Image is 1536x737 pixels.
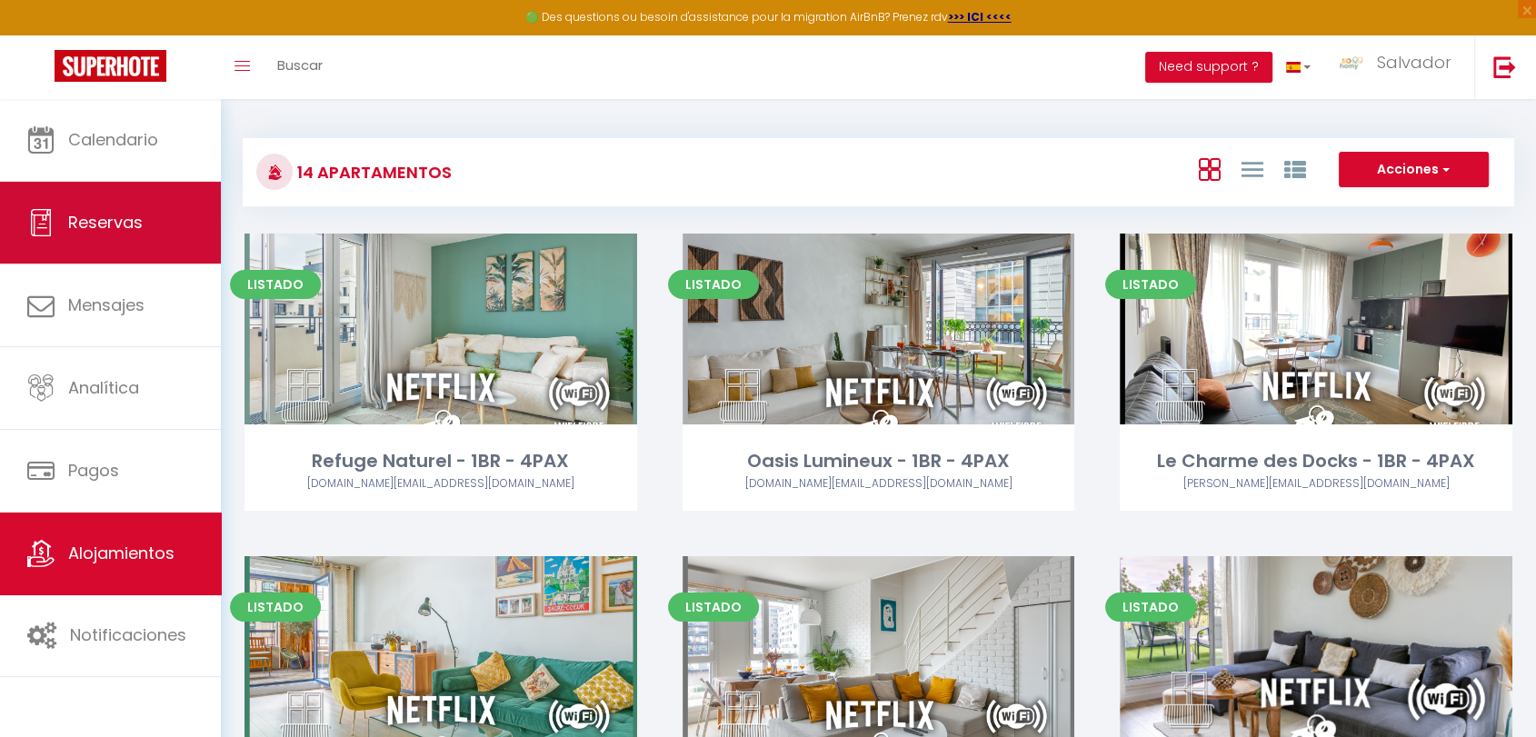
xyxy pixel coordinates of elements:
[264,35,336,99] a: Buscar
[668,270,759,299] span: Listado
[1198,154,1220,184] a: Vista en Box
[277,55,323,75] span: Buscar
[1120,447,1512,475] div: Le Charme des Docks - 1BR - 4PAX
[1120,475,1512,493] div: Airbnb
[230,593,321,622] span: Listado
[1145,52,1272,83] button: Need support ?
[68,211,143,234] span: Reservas
[1105,270,1196,299] span: Listado
[230,270,321,299] span: Listado
[683,447,1075,475] div: Oasis Lumineux - 1BR - 4PAX
[68,128,158,151] span: Calendario
[55,50,166,82] img: Super Booking
[1493,55,1516,78] img: logout
[1377,51,1451,74] span: Salvador
[68,542,175,564] span: Alojamientos
[68,376,139,399] span: Analítica
[668,593,759,622] span: Listado
[244,447,637,475] div: Refuge Naturel - 1BR - 4PAX
[683,475,1075,493] div: Airbnb
[1338,55,1365,72] img: ...
[244,475,637,493] div: Airbnb
[1324,35,1474,99] a: ... Salvador
[293,152,452,193] h3: 14 Apartamentos
[1241,154,1262,184] a: Vista en lista
[1105,593,1196,622] span: Listado
[1283,154,1305,184] a: Vista en grupo
[70,623,186,646] span: Notificaciones
[68,459,119,482] span: Pagos
[68,294,145,316] span: Mensajes
[1339,152,1489,188] button: Acciones
[948,9,1012,25] a: >>> ICI <<<<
